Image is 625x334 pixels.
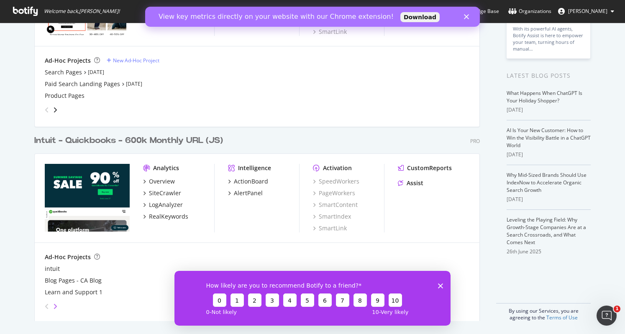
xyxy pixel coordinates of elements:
div: Ad-Hoc Projects [45,253,91,261]
a: Why Mid-Sized Brands Should Use IndexNow to Accelerate Organic Search Growth [507,171,587,194]
div: Organizations [508,7,551,15]
div: angle-left [41,103,52,117]
div: Pro [470,138,480,145]
a: AI Is Your New Customer: How to Win the Visibility Battle in a ChatGPT World [507,127,591,149]
iframe: Intercom live chat banner [145,7,480,27]
div: 26th June 2025 [507,248,591,255]
div: angle-right [52,302,58,311]
a: SiteCrawler [143,189,181,197]
a: LogAnalyzer [143,201,183,209]
div: By using our Services, you are agreeing to the [496,303,591,321]
a: Terms of Use [546,314,578,321]
a: New Ad-Hoc Project [107,57,159,64]
a: Intuit - Quickbooks - 600k Monthly URL (JS) [34,135,226,147]
a: Product Pages [45,92,85,100]
div: RealKeywords [149,212,188,221]
div: Intuit - Quickbooks - 600k Monthly URL (JS) [34,135,223,147]
div: angle-right [52,106,58,114]
a: SmartLink [313,224,347,232]
iframe: Intercom live chat [597,306,617,326]
div: Assist [407,179,423,187]
button: [PERSON_NAME] [551,5,621,18]
img: quickbooks.intuit.com [45,164,130,232]
a: Overview [143,177,175,186]
a: intuit [45,265,60,273]
div: Analytics [153,164,179,172]
div: New Ad-Hoc Project [113,57,159,64]
a: Leveling the Playing Field: Why Growth-Stage Companies Are at a Search Crossroads, and What Comes... [507,216,586,246]
div: [DATE] [507,196,591,203]
a: Search Pages [45,68,82,76]
div: AlertPanel [234,189,263,197]
a: SmartIndex [313,212,351,221]
div: CustomReports [407,164,452,172]
a: CustomReports [398,164,452,172]
a: RealKeywords [143,212,188,221]
div: Close [319,8,327,13]
div: Latest Blog Posts [507,71,591,80]
a: Assist [398,179,423,187]
a: ActionBoard [228,177,268,186]
a: [DATE] [88,69,104,76]
a: PageWorkers [313,189,355,197]
a: SmartContent [313,201,358,209]
a: What Happens When ChatGPT Is Your Holiday Shopper? [507,89,582,104]
div: Activation [323,164,352,172]
div: ActionBoard [234,177,268,186]
div: Ad-Hoc Projects [45,56,91,65]
a: AlertPanel [228,189,263,197]
a: SpeedWorkers [313,177,359,186]
div: With its powerful AI agents, Botify Assist is here to empower your team, turning hours of manual… [513,25,584,52]
span: Welcome back, [PERSON_NAME] ! [44,8,120,15]
a: Learn and Support 1 [45,288,102,296]
div: LogAnalyzer [149,201,183,209]
div: Overview [149,177,175,186]
iframe: Survey from Botify [174,271,451,326]
span: Jack Evershed [568,8,607,15]
a: [DATE] [126,80,142,87]
a: SmartLink [313,28,347,36]
div: angle-left [41,300,52,313]
a: Paid Search Landing Pages [45,80,120,88]
div: [DATE] [507,106,591,114]
div: SiteCrawler [149,189,181,197]
span: 1 [614,306,620,312]
div: Intelligence [238,164,271,172]
a: Blog Pages - CA Blog [45,276,102,285]
div: [DATE] [507,151,591,158]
